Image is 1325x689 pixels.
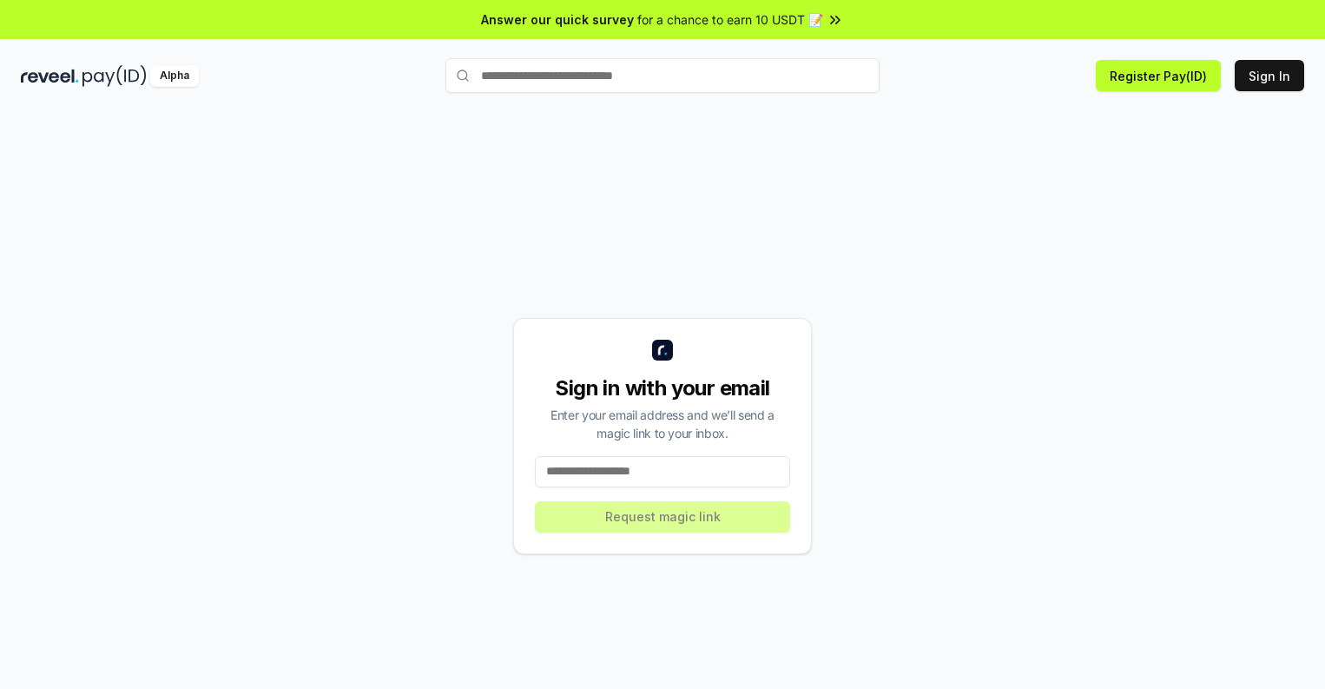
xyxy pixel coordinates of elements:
button: Register Pay(ID) [1096,60,1221,91]
img: reveel_dark [21,65,79,87]
img: pay_id [82,65,147,87]
img: logo_small [652,340,673,361]
div: Enter your email address and we’ll send a magic link to your inbox. [535,406,790,442]
button: Sign In [1235,60,1304,91]
span: for a chance to earn 10 USDT 📝 [637,10,823,29]
div: Alpha [150,65,199,87]
div: Sign in with your email [535,374,790,402]
span: Answer our quick survey [481,10,634,29]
